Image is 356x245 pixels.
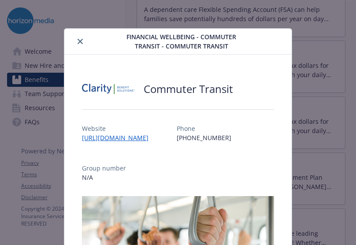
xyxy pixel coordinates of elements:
p: N/A [82,173,126,182]
p: Website [82,124,156,133]
p: Phone [177,124,231,133]
button: close [75,36,85,47]
span: Financial Wellbeing - Commuter Transit - Commuter Transit [115,32,247,51]
a: [URL][DOMAIN_NAME] [82,134,156,142]
img: Clarity Benefit Solutions [82,76,135,102]
h2: Commuter Transit [144,82,233,97]
p: Group number [82,163,126,173]
p: [PHONE_NUMBER] [177,133,231,142]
